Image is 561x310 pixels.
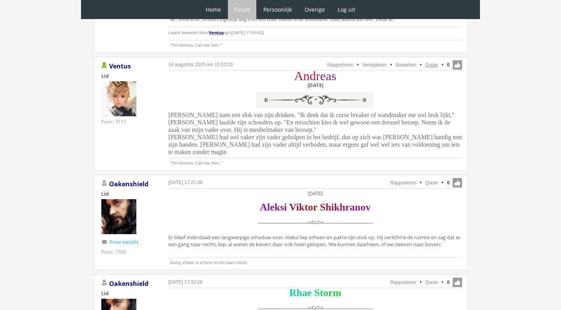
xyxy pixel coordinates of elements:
[289,201,296,213] span: V
[296,287,302,298] span: h
[255,91,376,110] img: vFZgZrq.png
[314,287,320,298] span: S
[340,201,345,213] span: h
[109,62,131,70] a: Ventus
[294,69,303,83] span: A
[320,287,323,298] span: t
[453,178,462,187] span: Like deze post
[313,201,318,213] span: r
[296,201,299,213] span: i
[327,62,353,68] a: Rapporteren
[274,201,280,213] span: k
[334,201,339,213] span: k
[307,287,312,298] span: e
[101,118,126,125] div: Posts: 3115
[320,69,326,83] span: e
[303,69,309,83] span: n
[168,190,462,197] div: [DATE]
[332,69,337,83] span: s
[307,82,323,89] b: [DATE]
[447,279,450,286] span: 0
[168,180,203,185] a: [DATE] 17:21:06
[260,201,267,213] span: A
[101,72,156,79] div: Lid
[316,69,320,83] span: r
[289,287,296,298] span: R
[360,201,365,213] span: o
[390,280,416,285] a: Rapporteren
[168,27,462,38] p: Laatst bewerkt door op ([DATE] 17:53:42)
[323,287,328,298] span: o
[101,280,108,286] img: Gebruiker is offline
[390,180,416,186] a: Rapporteren
[355,201,360,213] span: n
[310,69,316,83] span: d
[362,62,387,68] a: Verwijderen
[168,158,462,166] p: "I'm Ventus. Call me Ven."
[101,290,156,297] div: Lid
[270,201,275,213] span: e
[101,180,108,186] img: Gebruiker is offline
[168,112,462,155] span: [PERSON_NAME] nam een slok van zijn drinken. "Ik denk dat ik curse breaker of wandmaker me wel le...
[109,238,139,245] a: Prive bericht
[168,40,462,48] p: "I'm Ventus. Call me Ven."
[333,287,341,298] span: m
[345,201,350,213] span: r
[168,62,233,67] a: 14 augustus 2025 om 15:53:33
[299,201,304,213] span: k
[267,201,270,213] span: l
[101,249,126,255] div: Posts: 7360
[255,214,376,232] img: scheidingslijn.png
[302,287,307,298] span: a
[305,201,308,213] span: t
[425,280,438,285] a: Quote
[168,279,203,285] a: [DATE] 17:32:26
[395,62,416,68] a: Bewerken
[101,81,136,116] img: Ventus
[101,62,108,68] img: Gebruiker is online
[365,201,370,213] span: v
[453,278,462,287] span: Like deze post
[101,190,156,197] div: Lid
[447,61,450,68] span: 0
[284,201,287,213] span: i
[447,179,450,186] span: 0
[168,257,462,265] p: Every villain is a hero in his own mind.
[331,201,334,213] span: i
[101,199,136,234] img: Oakenshield
[109,180,148,188] a: Oakenshield
[109,279,148,288] a: Oakenshield
[320,201,325,213] span: S
[425,180,438,186] a: Quote
[280,201,284,213] span: s
[328,287,333,298] span: r
[350,201,355,213] span: a
[209,30,224,35] a: Ventus
[425,62,438,68] a: Quote
[326,201,331,213] span: h
[308,201,313,213] span: o
[168,190,462,250] div: Er bleef inderdaad een langwerpige schaduw over. Aleksi liep erheen en pakte zijn stok op. Hij ve...
[326,69,331,83] span: a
